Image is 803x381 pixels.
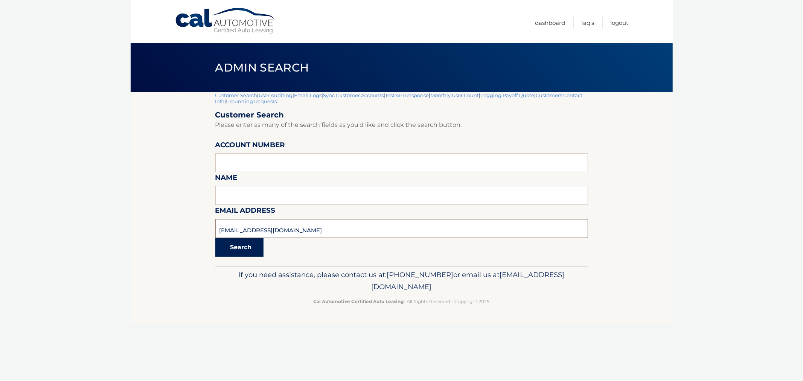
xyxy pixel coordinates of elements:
span: Admin Search [215,61,309,75]
a: Cal Automotive [175,8,276,34]
a: Test API Response [386,92,429,98]
strong: Cal Automotive Certified Auto Leasing [314,299,404,304]
a: Customers Contact Info [215,92,583,104]
span: [PHONE_NUMBER] [387,270,454,279]
label: Name [215,172,238,186]
div: | | | | | | | | [215,92,588,266]
a: Sync Customer Accounts [323,92,384,98]
a: Email Logs [294,92,322,98]
h2: Customer Search [215,110,588,120]
a: Logging Payoff Quote [481,92,535,98]
label: Email Address [215,205,276,219]
label: Account Number [215,139,285,153]
a: Grounding Requests [226,98,277,104]
button: Search [215,238,264,257]
a: Logout [611,17,629,29]
p: - All Rights Reserved - Copyright 2025 [220,297,583,305]
a: Customer Search [215,92,258,98]
a: Dashboard [535,17,565,29]
p: Please enter as many of the search fields as you'd like and click the search button. [215,120,588,130]
a: FAQ's [582,17,594,29]
a: Monthly User Count [431,92,479,98]
p: If you need assistance, please contact us at: or email us at [220,269,583,293]
a: User Auditing [259,92,293,98]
